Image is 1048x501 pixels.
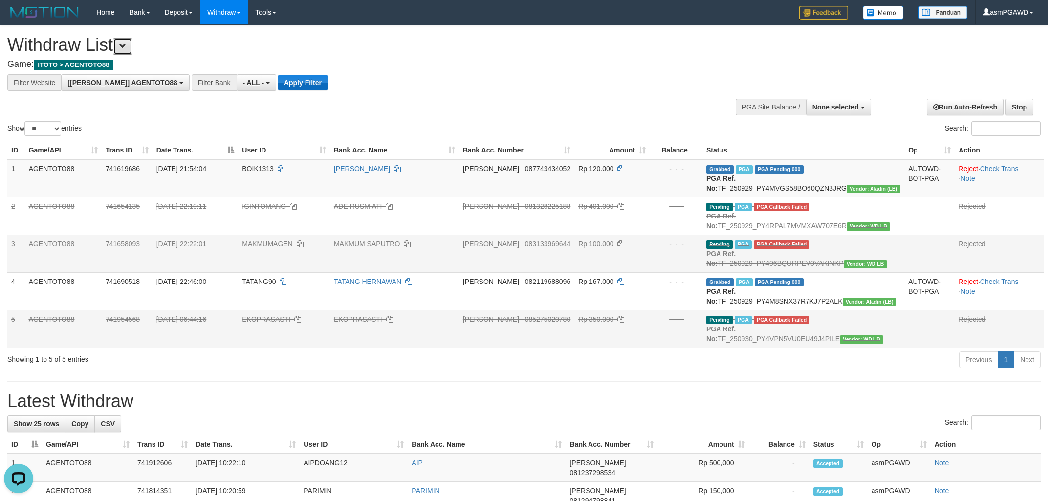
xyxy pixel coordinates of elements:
span: PGA Error [754,240,809,249]
td: Rp 500,000 [657,454,749,482]
span: PGA Error [754,316,809,324]
td: 3 [7,235,25,272]
span: Copy 083133969644 to clipboard [525,240,570,248]
td: Rejected [955,310,1044,348]
td: TF_250929_PY496BQURPEV0VAKINKP [702,235,904,272]
span: CSV [101,420,115,428]
b: PGA Ref. No: [706,250,736,267]
div: Showing 1 to 5 of 5 entries [7,350,429,364]
span: Rp 350.000 [578,315,613,323]
span: [DATE] 22:22:01 [156,240,206,248]
label: Search: [945,415,1041,430]
span: Pending [706,316,733,324]
td: 2 [7,197,25,235]
img: MOTION_logo.png [7,5,82,20]
span: TATANG90 [242,278,276,285]
span: [PERSON_NAME] [463,278,519,285]
a: ADE RUSMIATI [334,202,382,210]
td: 1 [7,454,42,482]
th: Trans ID: activate to sort column ascending [133,436,192,454]
div: - - - [654,239,699,249]
span: Copy 081237298534 to clipboard [569,469,615,477]
span: Vendor URL: https://dashboard.q2checkout.com/secure [847,185,900,193]
h4: Game: [7,60,689,69]
span: 741619686 [106,165,140,173]
span: [[PERSON_NAME]] AGENTOTO88 [67,79,177,87]
th: Game/API: activate to sort column ascending [25,141,102,159]
span: ITOTO > AGENTOTO88 [34,60,113,70]
span: MAKMUMAGEN [242,240,292,248]
td: TF_250929_PY4M8SNX37R7KJ7P2ALK [702,272,904,310]
b: PGA Ref. No: [706,174,736,192]
span: [DATE] 06:44:16 [156,315,206,323]
span: Accepted [813,459,843,468]
span: Copy 081328225188 to clipboard [525,202,570,210]
div: - - - [654,277,699,286]
span: Marked by asmPGAWD [735,203,752,211]
img: Feedback.jpg [799,6,848,20]
td: AUTOWD-BOT-PGA [904,272,955,310]
td: AGENTOTO88 [42,454,133,482]
span: 741654135 [106,202,140,210]
td: [DATE] 10:22:10 [192,454,300,482]
td: AIPDOANG12 [300,454,408,482]
h1: Withdraw List [7,35,689,55]
td: · · [955,272,1044,310]
span: Pending [706,203,733,211]
span: Vendor URL: https://dashboard.q2checkout.com/secure [847,222,890,231]
a: Show 25 rows [7,415,65,432]
td: - [749,454,809,482]
span: Rp 100.000 [578,240,613,248]
td: TF_250929_PY4MVGS58BO60QZN3JRG [702,159,904,197]
div: Filter Website [7,74,61,91]
span: Marked by asmPGAWD [736,165,753,174]
b: PGA Ref. No: [706,212,736,230]
a: AIP [412,459,423,467]
a: PARIMIN [412,487,439,495]
a: Stop [1005,99,1033,115]
span: [PERSON_NAME] [463,202,519,210]
div: PGA Site Balance / [736,99,806,115]
a: Copy [65,415,95,432]
a: CSV [94,415,121,432]
span: Vendor URL: https://dashboard.q2checkout.com/secure [844,260,887,268]
a: Next [1014,351,1041,368]
span: [DATE] 21:54:04 [156,165,206,173]
th: Amount: activate to sort column ascending [574,141,650,159]
span: BOIK1313 [242,165,274,173]
div: - - - [654,201,699,211]
div: - - - [654,164,699,174]
span: 741658093 [106,240,140,248]
a: Reject [959,165,978,173]
td: 1 [7,159,25,197]
td: AGENTOTO88 [25,159,102,197]
th: User ID: activate to sort column ascending [238,141,330,159]
span: Copy 087743434052 to clipboard [525,165,570,173]
div: - - - [654,314,699,324]
span: Copy [71,420,88,428]
span: Vendor URL: https://dashboard.q2checkout.com/secure [843,298,896,306]
td: AUTOWD-BOT-PGA [904,159,955,197]
h1: Latest Withdraw [7,392,1041,411]
span: Copy 085275020780 to clipboard [525,315,570,323]
span: 741954568 [106,315,140,323]
span: - ALL - [243,79,264,87]
th: Balance: activate to sort column ascending [749,436,809,454]
td: AGENTOTO88 [25,235,102,272]
span: Copy 082119688096 to clipboard [525,278,570,285]
th: Balance [650,141,702,159]
a: Note [961,287,975,295]
span: Rp 167.000 [578,278,613,285]
a: Run Auto-Refresh [927,99,1004,115]
label: Show entries [7,121,82,136]
span: Marked by asmPGAWD [735,316,752,324]
th: Date Trans.: activate to sort column ascending [192,436,300,454]
td: asmPGAWD [868,454,931,482]
th: Bank Acc. Number: activate to sort column ascending [566,436,657,454]
a: 1 [998,351,1014,368]
span: Accepted [813,487,843,496]
a: Reject [959,278,978,285]
th: Status: activate to sort column ascending [809,436,868,454]
span: Marked by asmPGAWD [736,278,753,286]
th: Bank Acc. Number: activate to sort column ascending [459,141,574,159]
